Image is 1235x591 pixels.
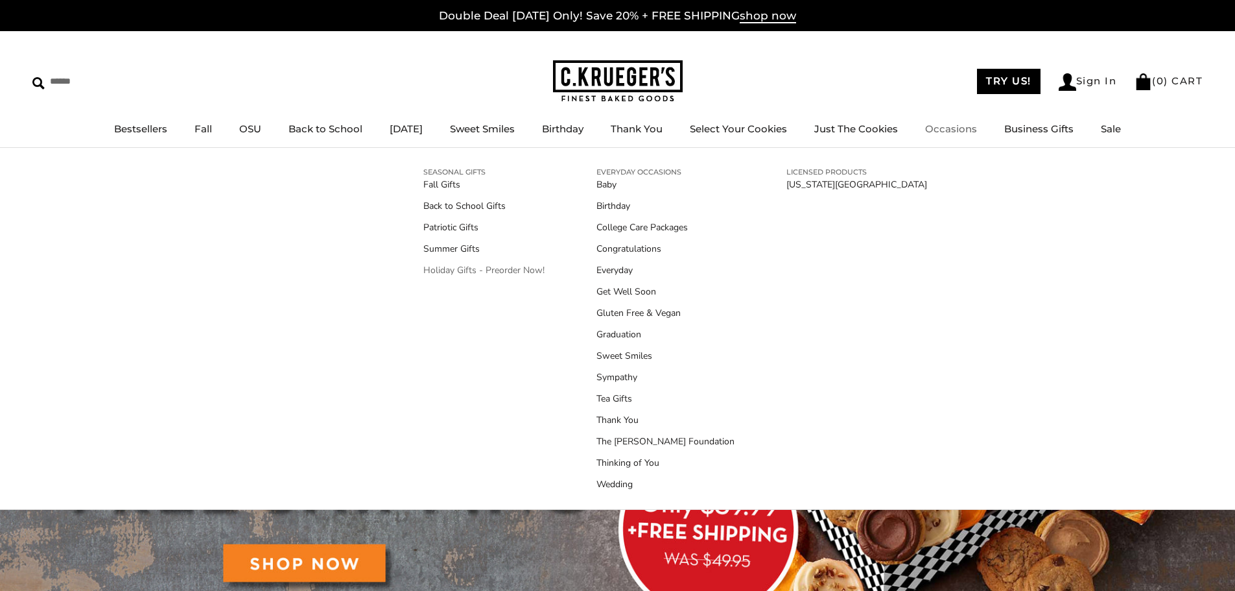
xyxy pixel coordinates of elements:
[786,166,927,178] a: LICENSED PRODUCTS
[786,178,927,191] a: [US_STATE][GEOGRAPHIC_DATA]
[194,123,212,135] a: Fall
[450,123,515,135] a: Sweet Smiles
[1101,123,1121,135] a: Sale
[423,199,545,213] a: Back to School Gifts
[814,123,898,135] a: Just The Cookies
[542,123,583,135] a: Birthday
[553,60,683,103] img: C.KRUEGER'S
[596,477,735,491] a: Wedding
[596,456,735,470] a: Thinking of You
[596,370,735,384] a: Sympathy
[32,77,45,90] img: Search
[32,71,187,91] input: Search
[690,123,787,135] a: Select Your Cookies
[596,306,735,320] a: Gluten Free & Vegan
[423,178,545,191] a: Fall Gifts
[596,263,735,277] a: Everyday
[439,9,796,23] a: Double Deal [DATE] Only! Save 20% + FREE SHIPPINGshop now
[1059,73,1117,91] a: Sign In
[596,242,735,256] a: Congratulations
[596,328,735,341] a: Graduation
[1059,73,1076,91] img: Account
[925,123,977,135] a: Occasions
[596,392,735,405] a: Tea Gifts
[596,349,735,363] a: Sweet Smiles
[977,69,1041,94] a: TRY US!
[1135,73,1152,90] img: Bag
[611,123,663,135] a: Thank You
[596,221,735,234] a: College Care Packages
[423,242,545,256] a: Summer Gifts
[596,285,735,298] a: Get Well Soon
[239,123,261,135] a: OSU
[1135,75,1203,87] a: (0) CART
[596,435,735,448] a: The [PERSON_NAME] Foundation
[740,9,796,23] span: shop now
[596,178,735,191] a: Baby
[596,413,735,427] a: Thank You
[423,263,545,277] a: Holiday Gifts - Preorder Now!
[390,123,423,135] a: [DATE]
[423,166,545,178] a: SEASONAL GIFTS
[596,199,735,213] a: Birthday
[114,123,167,135] a: Bestsellers
[1157,75,1164,87] span: 0
[288,123,362,135] a: Back to School
[1004,123,1074,135] a: Business Gifts
[423,221,545,234] a: Patriotic Gifts
[596,166,735,178] a: EVERYDAY OCCASIONS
